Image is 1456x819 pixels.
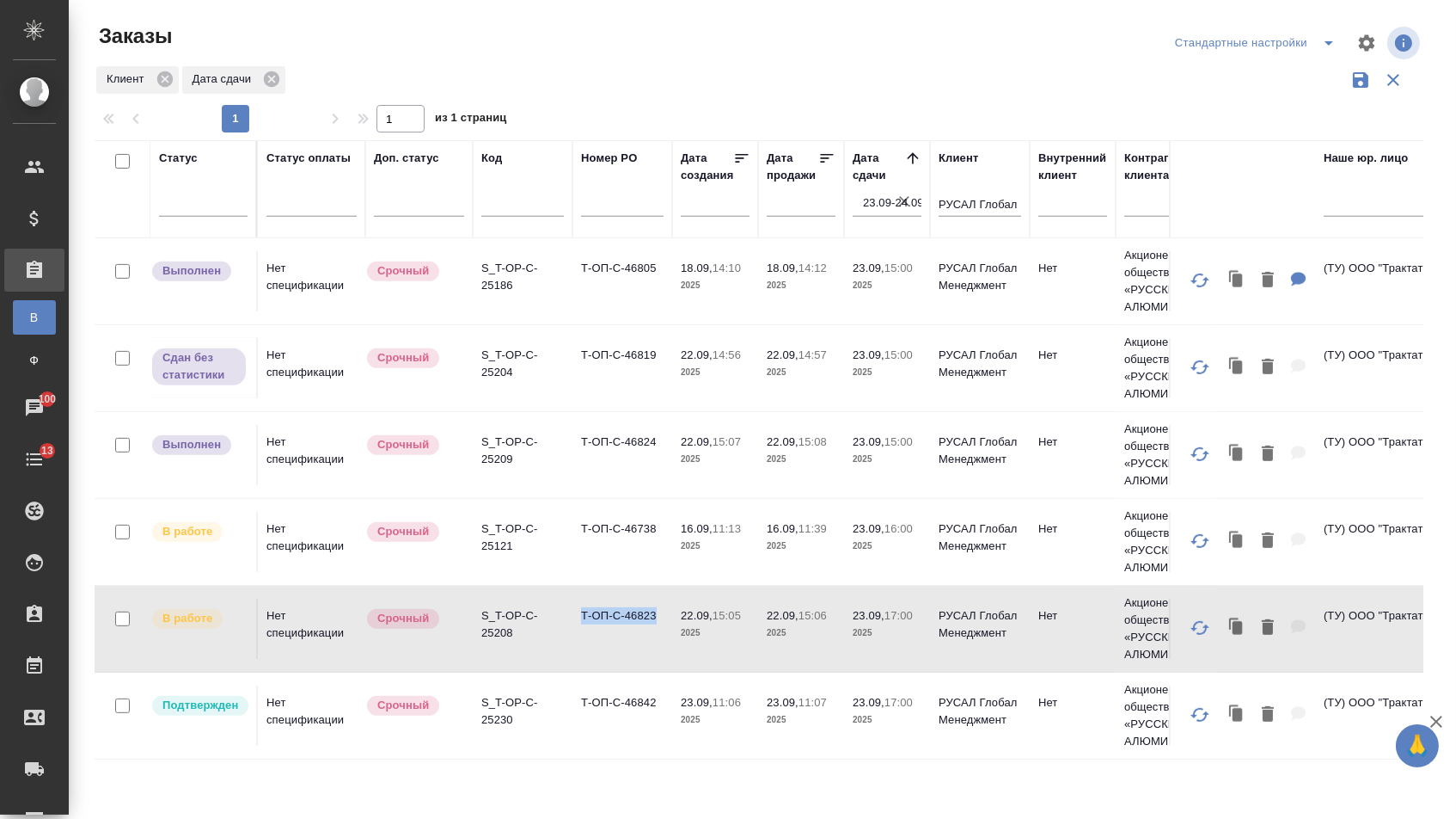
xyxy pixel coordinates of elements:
p: 2025 [853,277,921,294]
p: 2025 [681,277,749,294]
p: Срочный [377,697,429,714]
p: 23.09, [853,348,884,361]
p: S_T-OP-C-25208 [481,607,564,642]
button: Обновить [1179,607,1220,649]
div: Клиент [939,150,978,167]
p: Срочный [377,262,429,280]
td: Нет спецификации [258,425,365,485]
p: 23.09, [853,609,884,622]
div: Статус оплаты [266,150,351,167]
div: Выставляет ПМ после сдачи и проведения начислений. Последний этап для ПМа [150,260,248,283]
td: Т-ОП-С-46738 [572,512,672,572]
p: 2025 [853,538,921,555]
p: Дата сдачи [193,71,258,88]
p: Акционерное общество «РУССКИЙ АЛЮМИНИ... [1124,247,1207,316]
button: Обновить [1179,347,1220,388]
div: Дата создания [681,150,733,184]
a: Ф [13,343,56,378]
p: 2025 [767,625,835,642]
p: 11:13 [713,522,741,535]
p: 14:12 [798,262,827,274]
span: из 1 страниц [435,108,507,132]
p: Срочный [377,436,429,453]
p: 23.09, [853,435,884,448]
a: В [13,300,56,335]
p: S_T-OP-C-25209 [481,434,564,468]
td: Т-ОП-С-46842 [572,686,672,746]
p: 22.09, [767,435,798,448]
div: split button [1171,29,1346,57]
p: 15:00 [884,348,913,361]
p: 15:07 [713,435,741,448]
div: Выставляет ПМ, когда заказ сдан КМу, но начисления еще не проведены [150,347,248,387]
p: 22.09, [681,348,713,361]
p: 23.09, [853,696,884,709]
p: 14:57 [798,348,827,361]
div: Выставляется автоматически, если на указанный объем услуг необходимо больше времени в стандартном... [365,347,464,370]
td: Нет спецификации [258,686,365,746]
span: Посмотреть информацию [1387,27,1423,59]
div: Выставляет КМ после уточнения всех необходимых деталей и получения согласия клиента на запуск. С ... [150,694,248,717]
p: Срочный [377,610,429,627]
p: Акционерное общество «РУССКИЙ АЛЮМИНИ... [1124,681,1207,750]
p: 2025 [767,538,835,555]
button: Клонировать [1220,437,1253,472]
p: 22.09, [681,435,713,448]
p: Сдан без статистики [162,349,236,384]
p: 18.09, [681,262,713,274]
button: Удалить [1253,611,1282,646]
td: Т-ОП-С-46805 [572,251,672,311]
p: РУСАЛ Глобал Менеджмент [939,607,1021,642]
button: Удалить [1253,263,1282,299]
p: 18.09, [767,262,798,274]
p: 11:39 [798,522,827,535]
p: 2025 [853,451,921,468]
p: В работе [162,610,212,627]
td: Нет спецификации [258,338,365,398]
div: Выставляется автоматически, если на указанный объем услуг необходимо больше времени в стандартном... [365,434,464,457]
button: Обновить [1179,694,1220,736]
p: 16.09, [767,522,798,535]
p: Акционерное общество «РУССКИЙ АЛЮМИНИ... [1124,421,1207,490]
span: Ф [21,352,47,369]
span: 🙏 [1403,728,1432,764]
div: Выставляет ПМ после принятия заказа от КМа [150,520,248,544]
div: Доп. статус [374,150,439,167]
button: 🙏 [1396,724,1439,767]
p: Срочный [377,349,429,366]
p: 2025 [681,451,749,468]
button: Обновить [1179,260,1220,301]
div: Внутренний клиент [1038,150,1107,184]
button: Обновить [1179,434,1220,475]
p: РУСАЛ Глобал Менеджмент [939,434,1021,468]
p: 23.09, [681,696,713,709]
td: Нет спецификации [258,599,365,659]
p: 23.09, [767,696,798,709]
div: Выставляется автоматически, если на указанный объем услуг необходимо больше времени в стандартном... [365,694,464,717]
button: Обновить [1179,520,1220,562]
p: Подтвержден [162,697,238,714]
p: 2025 [767,277,835,294]
span: В [21,309,47,326]
p: Акционерное общество «РУССКИЙ АЛЮМИНИ... [1124,334,1207,403]
p: 22.09, [767,609,798,622]
button: Клонировать [1220,611,1253,646]
div: Выставляется автоматически, если на указанный объем услуг необходимо больше времени в стандартном... [365,607,464,631]
p: 2025 [853,625,921,642]
div: Выставляет ПМ после принятия заказа от КМа [150,607,248,631]
a: 13 [4,438,64,481]
p: 17:00 [884,696,913,709]
p: 2025 [767,451,835,468]
div: Выставляет ПМ после сдачи и проведения начислений. Последний этап для ПМа [150,434,248,457]
p: 14:10 [713,262,741,274]
p: Срочный [377,523,429,540]
td: Нет спецификации [258,512,365,572]
p: 22.09, [681,609,713,622]
p: 2025 [853,711,921,729]
button: Клонировать [1220,263,1253,299]
button: Удалить [1253,698,1282,733]
div: Статус [159,150,198,167]
p: 15:08 [798,435,827,448]
span: Заказы [95,22,172,50]
p: Нет [1038,434,1107,451]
